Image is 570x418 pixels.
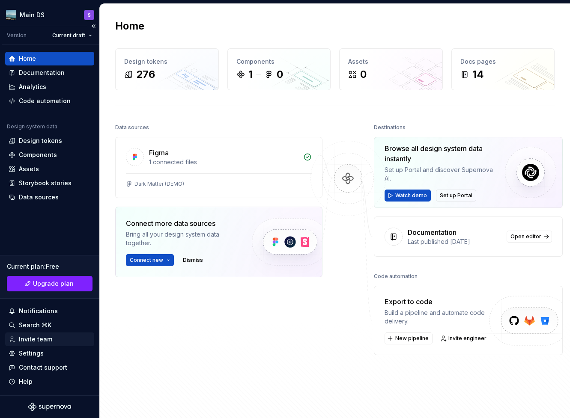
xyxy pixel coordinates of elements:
div: Export to code [385,296,490,307]
div: Code automation [374,270,418,282]
div: Assets [348,57,434,66]
a: Assets0 [339,48,443,90]
div: Home [19,54,36,63]
span: Current draft [52,32,85,39]
a: Open editor [507,231,552,243]
button: New pipeline [385,332,433,344]
div: S [88,12,91,18]
div: Code automation [19,97,71,105]
div: 276 [136,68,155,81]
div: 1 connected files [149,158,298,166]
a: Data sources [5,190,94,204]
div: 1 [248,68,253,81]
div: Design tokens [124,57,210,66]
h2: Home [115,19,144,33]
div: Search ⌘K [19,321,51,329]
span: Watch demo [395,192,427,199]
button: Current draft [48,30,96,42]
button: Help [5,375,94,388]
div: Figma [149,148,169,158]
button: Main DSS [2,6,98,24]
div: Build a pipeline and automate code delivery. [385,308,490,326]
div: Contact support [19,363,67,372]
div: Destinations [374,122,406,133]
div: Docs pages [460,57,546,66]
span: Connect new [130,257,163,264]
a: Components10 [227,48,331,90]
a: Invite engineer [438,332,490,344]
div: Notifications [19,307,58,315]
a: Storybook stories [5,176,94,190]
div: Storybook stories [19,179,72,187]
button: Collapse sidebar [87,20,99,32]
div: Data sources [19,193,59,202]
span: Invite engineer [448,335,486,342]
span: New pipeline [395,335,429,342]
div: Components [19,151,57,159]
button: Notifications [5,304,94,318]
div: Help [19,377,33,386]
div: Current plan : Free [7,262,93,271]
div: Bring all your design system data together. [126,230,237,247]
div: Data sources [115,122,149,133]
div: Main DS [20,11,45,19]
a: Code automation [5,94,94,108]
div: Connect more data sources [126,218,237,228]
div: Design tokens [19,136,62,145]
span: Dismiss [183,257,203,264]
a: Components [5,148,94,162]
div: Components [236,57,322,66]
div: Browse all design system data instantly [385,143,498,164]
div: Documentation [19,68,65,77]
a: Assets [5,162,94,176]
span: Open editor [510,233,541,240]
img: 24f60e78-e584-4f07-a106-7c533a419b8d.png [6,10,16,20]
a: Design tokens276 [115,48,219,90]
a: Analytics [5,80,94,94]
div: Dark Matter (DEMO) [134,181,184,187]
div: Version [7,32,27,39]
div: 0 [277,68,283,81]
button: Search ⌘K [5,318,94,332]
div: Set up Portal and discover Supernova AI. [385,166,498,183]
a: Documentation [5,66,94,80]
a: Figma1 connected filesDark Matter (DEMO) [115,137,322,198]
a: Settings [5,347,94,360]
span: Upgrade plan [33,279,74,288]
div: Invite team [19,335,52,344]
div: Last published [DATE] [408,237,501,246]
a: Invite team [5,332,94,346]
button: Watch demo [385,190,431,202]
div: Analytics [19,83,46,91]
button: Contact support [5,361,94,374]
a: Upgrade plan [7,276,93,291]
button: Set up Portal [436,190,476,202]
div: Assets [19,165,39,173]
div: Settings [19,349,44,358]
div: 0 [360,68,367,81]
div: Design system data [7,123,57,130]
svg: Supernova Logo [28,403,71,411]
button: Connect new [126,254,174,266]
span: Set up Portal [440,192,472,199]
div: Documentation [408,227,457,237]
a: Docs pages14 [451,48,555,90]
a: Home [5,52,94,65]
div: 14 [472,68,484,81]
button: Dismiss [179,254,207,266]
a: Design tokens [5,134,94,148]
